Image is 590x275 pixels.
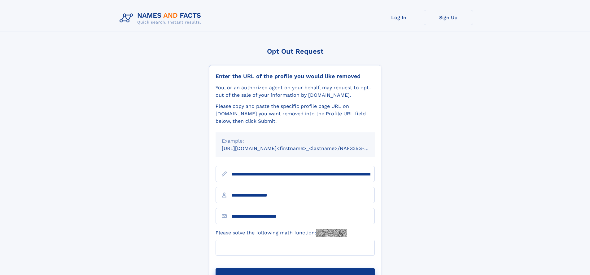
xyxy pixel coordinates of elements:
div: Example: [222,137,369,145]
a: Sign Up [424,10,473,25]
div: Opt Out Request [209,47,381,55]
div: You, or an authorized agent on your behalf, may request to opt-out of the sale of your informatio... [216,84,375,99]
small: [URL][DOMAIN_NAME]<firstname>_<lastname>/NAF325G-xxxxxxxx [222,145,387,151]
label: Please solve the following math function: [216,229,347,237]
div: Please copy and paste the specific profile page URL on [DOMAIN_NAME] you want removed into the Pr... [216,103,375,125]
a: Log In [374,10,424,25]
div: Enter the URL of the profile you would like removed [216,73,375,80]
img: Logo Names and Facts [117,10,206,27]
